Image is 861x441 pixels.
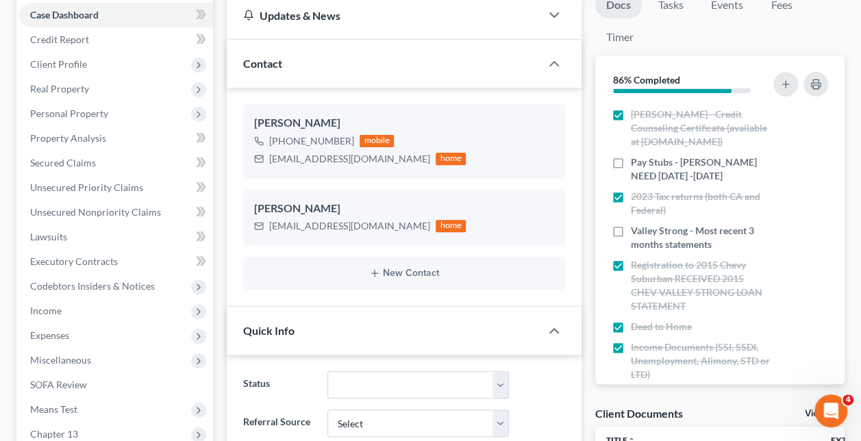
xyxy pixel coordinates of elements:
[254,201,554,217] div: [PERSON_NAME]
[19,151,213,175] a: Secured Claims
[269,134,354,148] div: [PHONE_NUMBER]
[595,406,683,420] div: Client Documents
[236,409,320,437] label: Referral Source
[436,153,466,165] div: home
[805,409,839,418] a: View All
[30,428,78,440] span: Chapter 13
[254,115,554,131] div: [PERSON_NAME]
[30,58,87,70] span: Client Profile
[30,231,67,242] span: Lawsuits
[30,181,143,193] span: Unsecured Priority Claims
[436,220,466,232] div: home
[19,126,213,151] a: Property Analysis
[19,175,213,200] a: Unsecured Priority Claims
[254,268,554,279] button: New Contact
[30,255,118,267] span: Executory Contracts
[613,74,680,86] strong: 86% Completed
[269,152,430,166] div: [EMAIL_ADDRESS][DOMAIN_NAME]
[631,108,771,149] span: [PERSON_NAME] - Credit Counseling Certificate (available at [DOMAIN_NAME])
[19,225,213,249] a: Lawsuits
[30,206,161,218] span: Unsecured Nonpriority Claims
[631,190,771,217] span: 2023 Tax returns (both CA and Federal)
[243,57,282,70] span: Contact
[30,354,91,366] span: Miscellaneous
[30,108,108,119] span: Personal Property
[814,394,847,427] iframe: Intercom live chat
[30,403,77,415] span: Means Test
[30,157,96,168] span: Secured Claims
[30,83,89,94] span: Real Property
[243,324,295,337] span: Quick Info
[236,371,320,399] label: Status
[30,329,69,341] span: Expenses
[19,3,213,27] a: Case Dashboard
[243,8,524,23] div: Updates & News
[30,280,155,292] span: Codebtors Insiders & Notices
[269,219,430,233] div: [EMAIL_ADDRESS][DOMAIN_NAME]
[30,132,106,144] span: Property Analysis
[19,249,213,274] a: Executory Contracts
[19,200,213,225] a: Unsecured Nonpriority Claims
[631,340,771,381] span: Income Documents (SSI, SSDI, Unemployment, Alimony, STD or LTD)
[631,258,771,313] span: Registration to 2015 Chevy Suburban RECEIVED 2015 CHEV VALLEY STRONG LOAN STATEMENT
[595,24,645,51] a: Timer
[30,305,62,316] span: Income
[631,320,692,333] span: Deed to Home
[360,135,394,147] div: mobile
[19,27,213,52] a: Credit Report
[30,34,89,45] span: Credit Report
[30,9,99,21] span: Case Dashboard
[631,224,771,251] span: Valley Strong - Most recent 3 months statements
[30,379,87,390] span: SOFA Review
[631,155,771,183] span: Pay Stubs - [PERSON_NAME] NEED [DATE] -[DATE]
[19,373,213,397] a: SOFA Review
[843,394,853,405] span: 4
